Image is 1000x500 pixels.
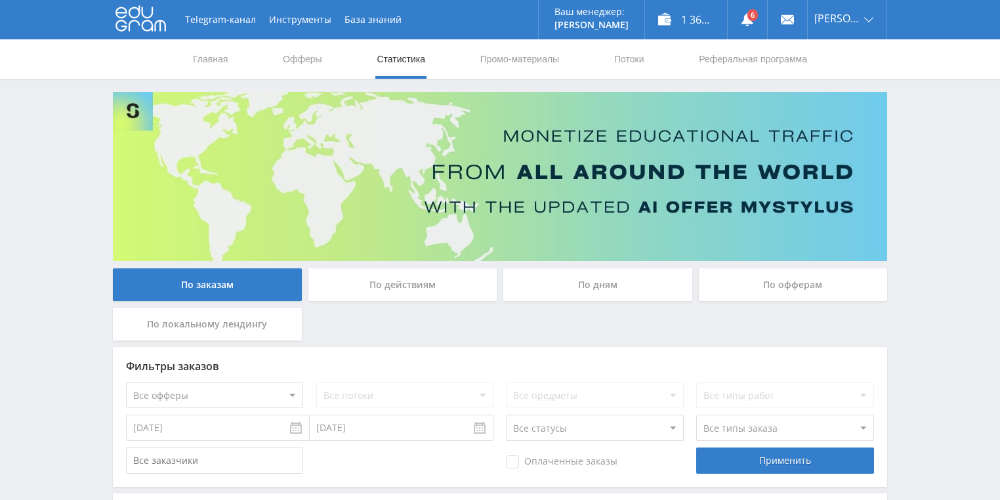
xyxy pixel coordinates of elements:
[506,455,617,469] span: Оплаченные заказы
[554,7,629,17] p: Ваш менеджер:
[698,39,808,79] a: Реферальная программа
[126,360,874,372] div: Фильтры заказов
[613,39,646,79] a: Потоки
[479,39,560,79] a: Промо-материалы
[554,20,629,30] p: [PERSON_NAME]
[503,268,692,301] div: По дням
[814,13,860,24] span: [PERSON_NAME]
[126,448,303,474] input: Все заказчики
[192,39,229,79] a: Главная
[308,268,497,301] div: По действиям
[281,39,323,79] a: Офферы
[375,39,427,79] a: Статистика
[113,92,887,261] img: Banner
[696,448,873,474] div: Применить
[699,268,888,301] div: По офферам
[113,268,302,301] div: По заказам
[113,308,302,341] div: По локальному лендингу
